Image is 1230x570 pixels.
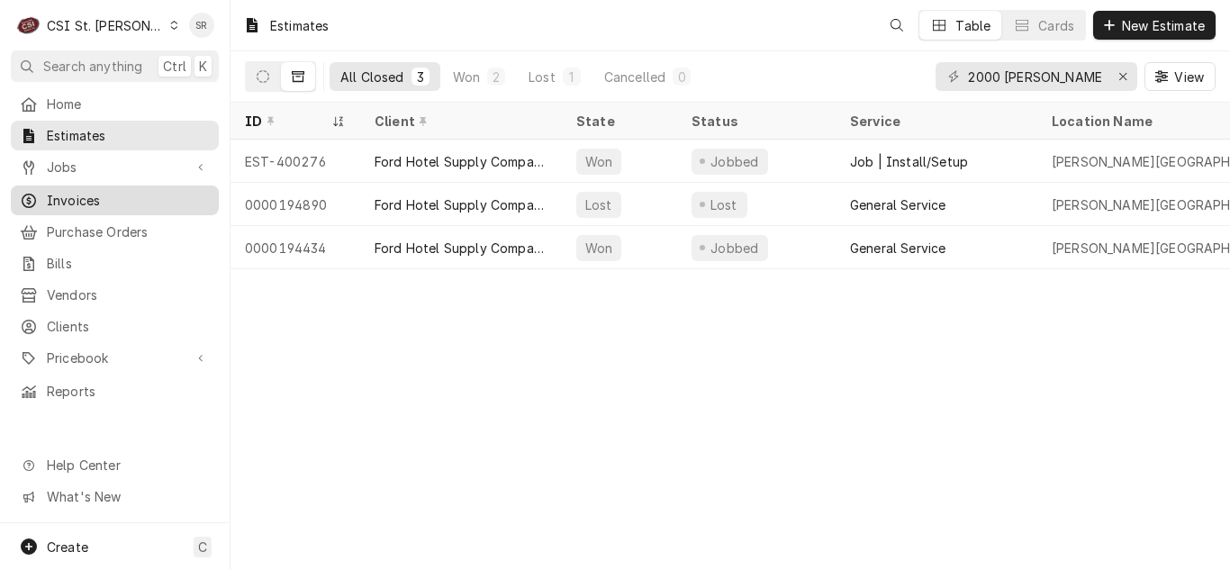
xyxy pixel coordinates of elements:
div: EST-400276 [231,140,360,183]
span: Reports [47,382,210,401]
button: Erase input [1108,62,1137,91]
input: Keyword search [968,62,1103,91]
a: Go to What's New [11,482,219,511]
div: 0000194434 [231,226,360,269]
div: Service [850,112,1019,131]
span: Estimates [47,126,210,145]
div: General Service [850,195,945,214]
span: Search anything [43,57,142,76]
a: Purchase Orders [11,217,219,247]
div: Ford Hotel Supply Company [375,195,547,214]
a: Go to Help Center [11,450,219,480]
div: All Closed [340,68,404,86]
button: New Estimate [1093,11,1216,40]
a: Invoices [11,185,219,215]
button: View [1144,62,1216,91]
span: Ctrl [163,57,186,76]
div: CSI St. Louis's Avatar [16,13,41,38]
a: Clients [11,312,219,341]
div: Won [583,152,614,171]
span: Help Center [47,456,208,475]
span: New Estimate [1118,16,1208,35]
div: Lost [529,68,556,86]
div: Cancelled [604,68,665,86]
div: SR [189,13,214,38]
div: Table [955,16,990,35]
a: Vendors [11,280,219,310]
div: 0 [676,68,687,86]
div: Ford Hotel Supply Company [375,239,547,258]
div: Lost [708,195,740,214]
div: 0000194890 [231,183,360,226]
div: Client [375,112,544,131]
span: View [1171,68,1207,86]
div: Won [583,239,614,258]
div: Jobbed [708,152,761,171]
a: Go to Pricebook [11,343,219,373]
div: ID [245,112,328,131]
div: Status [692,112,818,131]
span: K [199,57,207,76]
div: Ford Hotel Supply Company [375,152,547,171]
span: C [198,538,207,556]
button: Open search [882,11,911,40]
div: 2 [491,68,502,86]
a: Estimates [11,121,219,150]
div: Won [453,68,480,86]
div: Lost [583,195,614,214]
span: Clients [47,317,210,336]
div: 3 [415,68,426,86]
span: Bills [47,254,210,273]
div: General Service [850,239,945,258]
span: Invoices [47,191,210,210]
span: What's New [47,487,208,506]
a: Go to Jobs [11,152,219,182]
span: Vendors [47,285,210,304]
span: Jobs [47,158,183,176]
a: Bills [11,249,219,278]
span: Purchase Orders [47,222,210,241]
div: CSI St. [PERSON_NAME] [47,16,164,35]
span: Home [47,95,210,113]
span: Create [47,539,88,555]
div: State [576,112,663,131]
a: Reports [11,376,219,406]
span: Pricebook [47,348,183,367]
div: Job | Install/Setup [850,152,968,171]
a: Home [11,89,219,119]
div: C [16,13,41,38]
div: Cards [1038,16,1074,35]
div: Stephani Roth's Avatar [189,13,214,38]
div: 1 [566,68,577,86]
button: Search anythingCtrlK [11,50,219,82]
div: Jobbed [708,239,761,258]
